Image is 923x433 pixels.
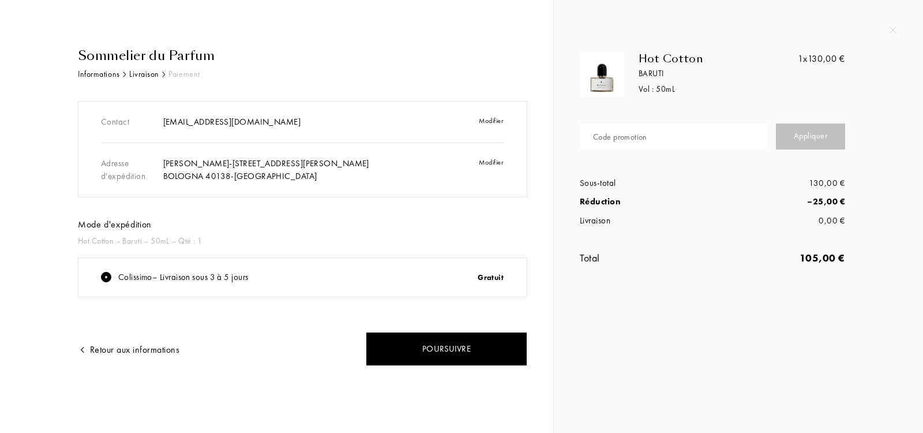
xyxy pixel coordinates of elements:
div: 130,00 € [798,52,845,66]
div: Modifier [448,135,514,173]
img: arr_black.svg [162,72,166,77]
span: 1x [798,53,808,65]
div: Hot Cotton [639,53,801,65]
div: Sous-total [580,177,712,190]
div: – 25,00 € [712,195,845,208]
div: 0,00 € [712,214,845,227]
img: 24XZ8WLH0S.png [583,55,621,94]
div: Modifier [453,150,515,190]
div: Poursuivre [366,332,527,366]
div: Hot Cotton – Baruti – 50mL – Qté : 1 [78,235,527,247]
div: Mode d'expédition [78,218,527,232]
div: [PERSON_NAME] - [STREET_ADDRESS][PERSON_NAME] BOLOGNA 40138 - [GEOGRAPHIC_DATA] [163,157,453,183]
div: Colissimo – Livraison sous 3 à 5 jours [118,271,249,284]
div: [EMAIL_ADDRESS][DOMAIN_NAME] [164,91,452,155]
div: Sommelier du Parfum [78,46,527,65]
div: Livraison [129,68,159,80]
div: 130,00 € [712,177,845,190]
div: Adresse d'expédition [101,150,163,190]
div: Appliquer [776,124,845,150]
div: Retour aux informations [78,343,179,357]
img: quit_onboard.svg [889,26,897,34]
div: 105,00 € [712,250,845,266]
div: Gratuit [391,265,515,290]
div: Total [580,250,712,266]
div: Baruti [639,68,801,80]
div: Code promotion [593,131,647,143]
div: Paiement [168,68,200,80]
div: Informations [78,68,120,80]
div: Contact [102,74,167,111]
div: Réduction [580,195,712,208]
img: arrow.png [78,345,87,354]
div: Livraison [580,214,712,227]
div: Vol : 50 mL [639,83,801,95]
